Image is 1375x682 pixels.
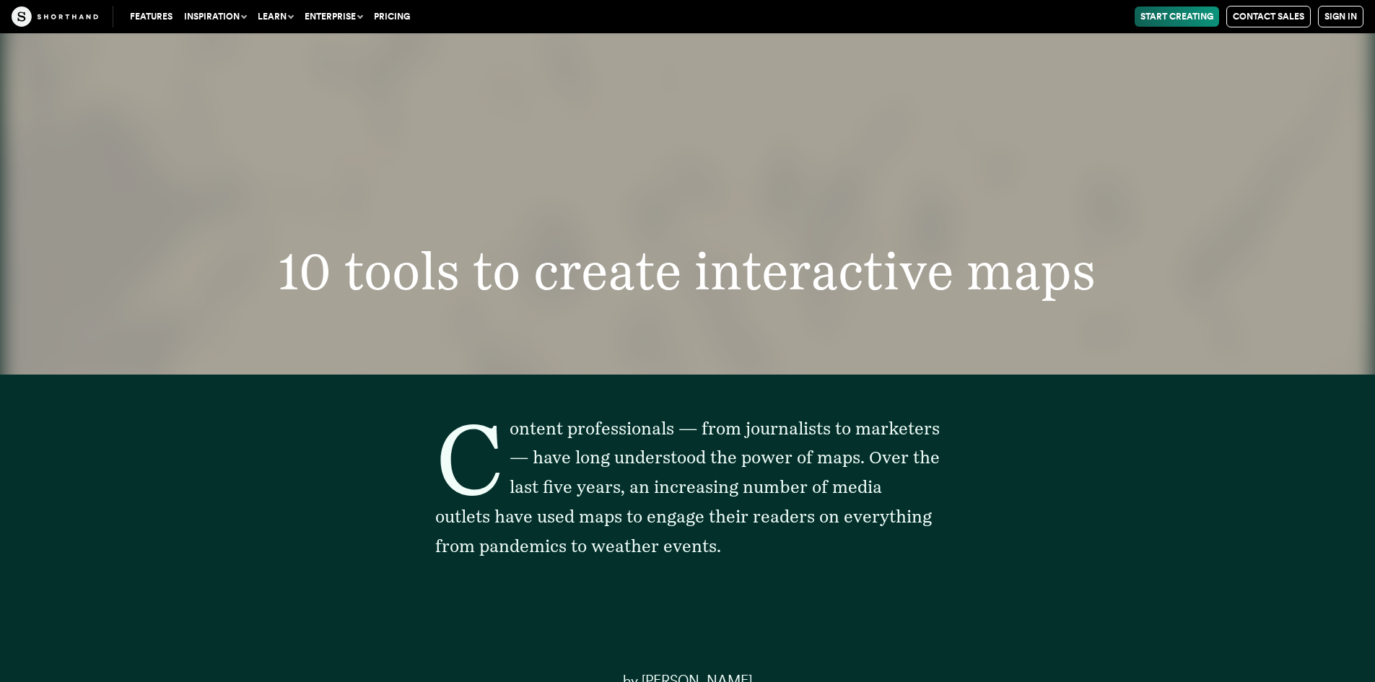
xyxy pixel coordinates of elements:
button: Inspiration [178,6,252,27]
h1: 10 tools to create interactive maps [218,245,1156,297]
a: Features [124,6,178,27]
a: Pricing [368,6,416,27]
button: Enterprise [299,6,368,27]
button: Learn [252,6,299,27]
span: Content professionals — from journalists to marketers — have long understood the power of maps. O... [435,418,940,556]
a: Sign in [1318,6,1363,27]
a: Contact Sales [1226,6,1311,27]
img: The Craft [12,6,98,27]
a: Start Creating [1135,6,1219,27]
